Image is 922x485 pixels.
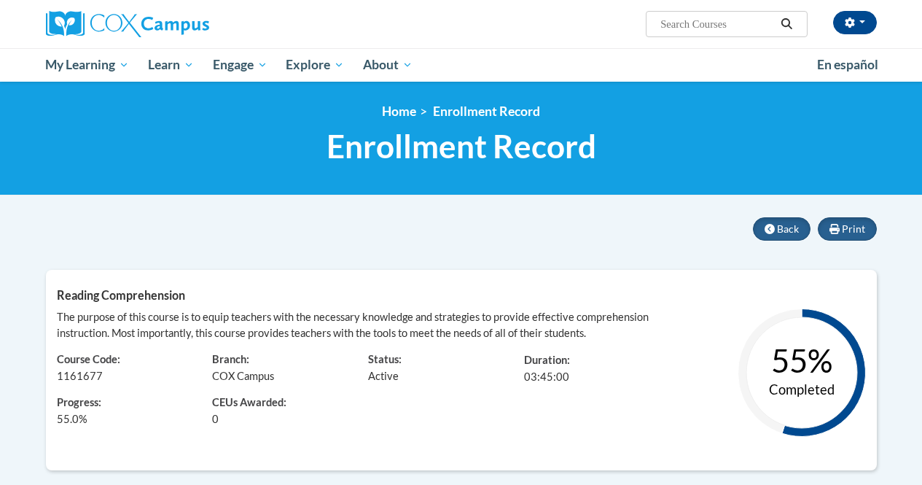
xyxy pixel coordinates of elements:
[776,15,797,33] button: Search
[57,411,87,427] span: %
[138,48,203,82] a: Learn
[769,381,835,397] text: Completed
[212,411,219,427] span: 0
[36,48,139,82] a: My Learning
[148,56,194,74] span: Learn
[327,127,596,166] span: Enrollment Record
[212,395,346,411] span: CEUs Awarded:
[368,370,399,382] span: Active
[212,370,274,382] span: COX Campus
[524,354,570,366] span: Duration:
[203,48,277,82] a: Engage
[212,353,249,365] span: Branch:
[57,413,79,425] span: 55.0
[213,56,267,74] span: Engage
[368,353,402,365] span: Status:
[46,11,209,37] img: Cox Campus
[808,50,888,80] a: En español
[276,48,353,82] a: Explore
[777,222,799,235] span: Back
[842,222,865,235] span: Print
[57,288,185,302] span: Reading Comprehension
[353,48,422,82] a: About
[57,311,649,339] span: The purpose of this course is to equip teachers with the necessary knowledge and strategies to pr...
[46,11,308,37] a: Cox Campus
[57,370,103,382] span: 1161677
[57,353,120,365] span: Course Code:
[833,11,877,34] button: Account Settings
[433,104,540,119] span: Enrollment Record
[45,56,129,74] span: My Learning
[524,370,569,383] span: 03:45:00
[35,48,888,82] div: Main menu
[817,57,878,72] span: En español
[382,104,416,119] a: Home
[363,56,413,74] span: About
[659,15,776,33] input: Search Courses
[286,56,344,74] span: Explore
[57,396,101,408] span: Progress:
[771,341,832,379] text: 55%
[818,217,877,241] button: Print
[753,217,810,241] button: Back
